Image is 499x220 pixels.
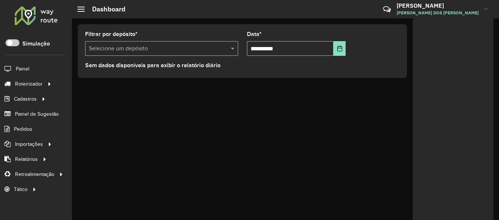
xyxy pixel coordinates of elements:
[15,140,43,148] span: Importações
[15,110,59,118] span: Painel de Sugestão
[85,61,221,70] label: Sem dados disponíveis para exibir o relatório diário
[397,10,479,16] span: [PERSON_NAME] DOS [PERSON_NAME]
[85,5,125,13] h2: Dashboard
[15,170,54,178] span: Retroalimentação
[85,30,138,39] label: Filtrar por depósito
[379,1,395,17] a: Contato Rápido
[16,65,29,73] span: Painel
[14,125,32,133] span: Pedidos
[15,80,43,88] span: Roteirizador
[397,2,479,9] h3: [PERSON_NAME]
[22,39,50,48] label: Simulação
[15,155,38,163] span: Relatórios
[14,95,37,103] span: Cadastros
[334,41,346,56] button: Choose Date
[14,185,28,193] span: Tático
[247,30,262,39] label: Data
